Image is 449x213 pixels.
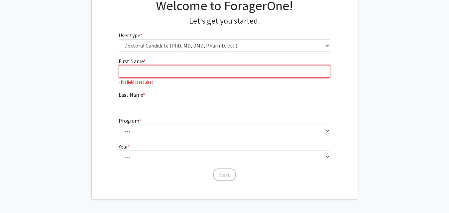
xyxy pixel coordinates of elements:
label: Program [119,117,141,125]
label: Year [119,143,130,151]
h4: Let's get you started. [119,16,330,26]
span: First Name [119,58,144,64]
button: Next [213,168,236,181]
iframe: Chat [5,183,28,208]
label: User type [119,31,142,39]
p: This field is required! [119,79,330,85]
span: Last Name [119,91,143,98]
